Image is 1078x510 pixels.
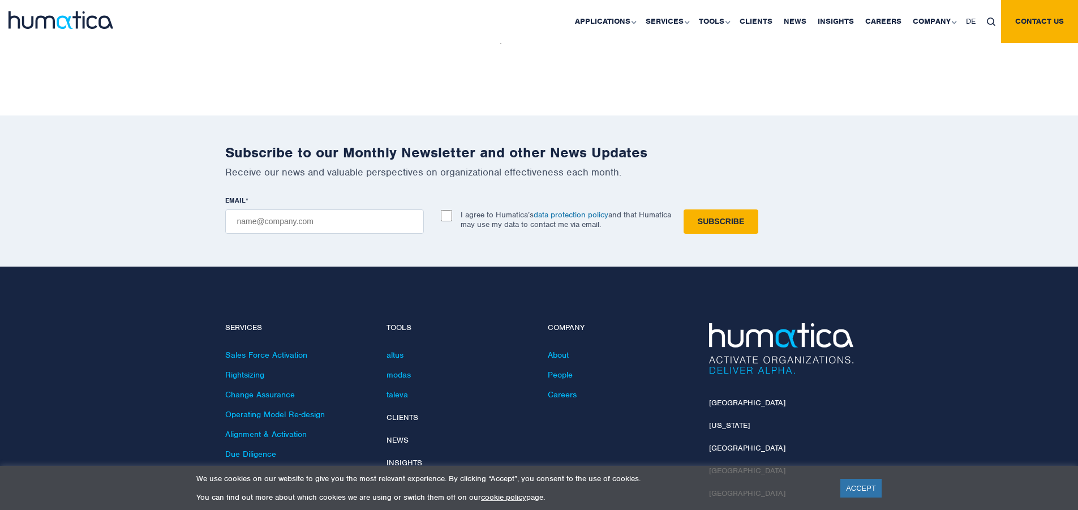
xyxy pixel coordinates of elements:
a: Sales Force Activation [225,350,307,360]
p: You can find out more about which cookies we are using or switch them off on our page. [196,492,826,502]
h4: Company [548,323,692,333]
a: Careers [548,389,577,400]
a: ACCEPT [840,479,882,498]
img: search_icon [987,18,995,26]
h4: Tools [386,323,531,333]
a: About [548,350,569,360]
a: altus [386,350,403,360]
p: We use cookies on our website to give you the most relevant experience. By clicking “Accept”, you... [196,474,826,483]
a: [US_STATE] [709,421,750,430]
span: EMAIL [225,196,246,205]
a: Due Diligence [225,449,276,459]
input: I agree to Humatica’sdata protection policyand that Humatica may use my data to contact me via em... [441,210,452,221]
a: [GEOGRAPHIC_DATA] [709,443,785,453]
a: Change Assurance [225,389,295,400]
h4: Services [225,323,370,333]
p: Receive our news and valuable perspectives on organizational effectiveness each month. [225,166,853,178]
a: [GEOGRAPHIC_DATA] [709,398,785,408]
span: DE [966,16,976,26]
a: Clients [386,413,418,422]
input: Subscribe [684,209,758,234]
a: News [386,435,409,445]
img: Humatica [709,323,853,374]
a: People [548,370,573,380]
a: Alignment & Activation [225,429,307,439]
a: modas [386,370,411,380]
input: name@company.com [225,209,424,234]
a: Rightsizing [225,370,264,380]
a: Operating Model Re-design [225,409,325,419]
p: I agree to Humatica’s and that Humatica may use my data to contact me via email. [461,210,671,229]
a: data protection policy [534,210,608,220]
a: cookie policy [481,492,526,502]
img: logo [8,11,113,29]
h2: Subscribe to our Monthly Newsletter and other News Updates [225,144,853,161]
a: Insights [386,458,422,468]
a: taleva [386,389,408,400]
